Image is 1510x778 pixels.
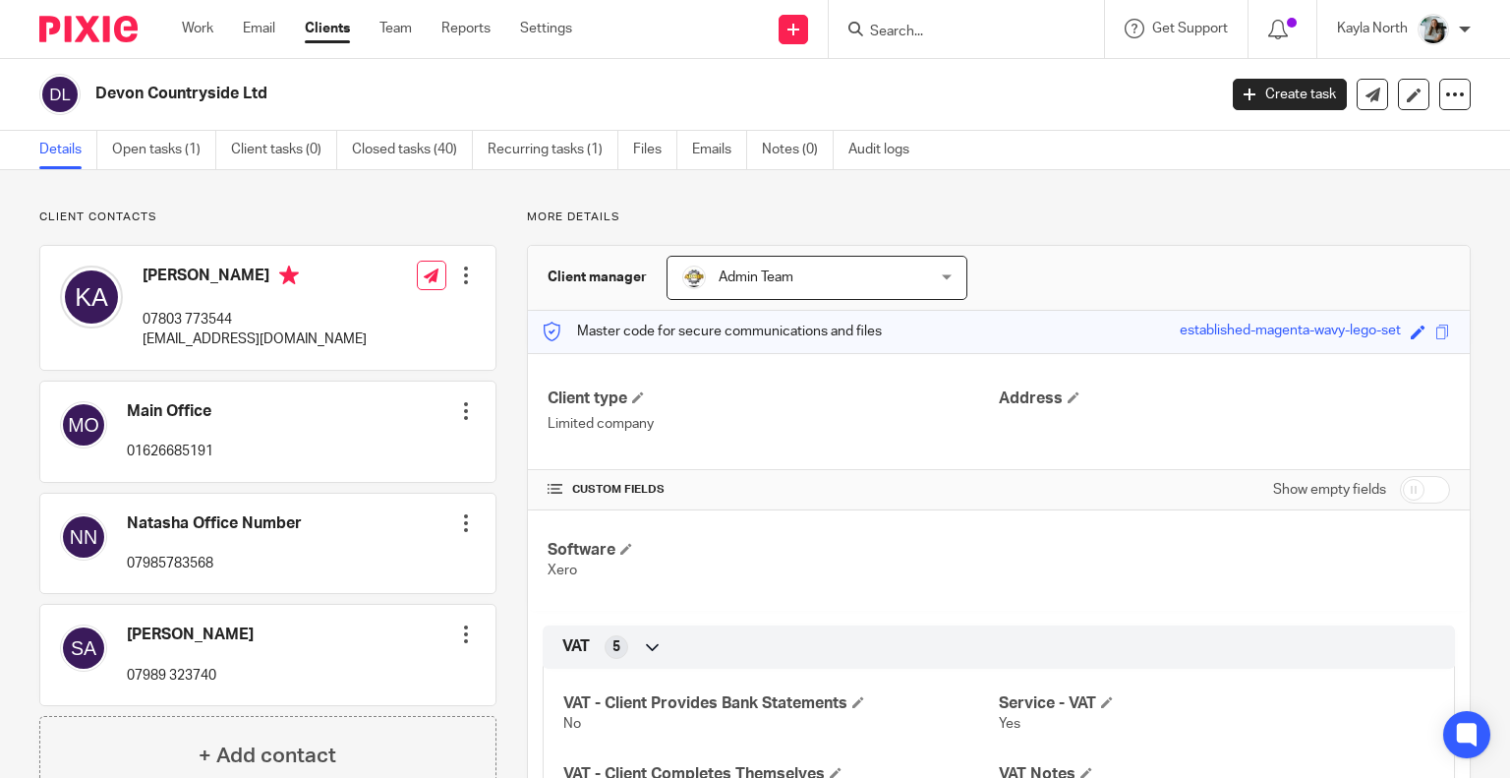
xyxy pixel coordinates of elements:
img: svg%3E [60,401,107,449]
span: Admin Team [719,270,793,284]
a: Clients [305,19,350,38]
a: Open tasks (1) [112,131,216,169]
p: 07985783568 [127,554,302,573]
h2: Devon Countryside Ltd [95,84,982,104]
input: Search [868,24,1045,41]
p: Master code for secure communications and files [543,322,882,341]
a: Details [39,131,97,169]
p: Limited company [548,414,999,434]
a: Audit logs [848,131,924,169]
div: established-magenta-wavy-lego-set [1180,321,1401,343]
img: svg%3E [60,266,123,329]
a: Create task [1233,79,1347,110]
span: Get Support [1152,22,1228,35]
h4: Main Office [127,401,213,422]
a: Reports [441,19,491,38]
img: svg%3E [39,74,81,115]
a: Team [379,19,412,38]
h4: [PERSON_NAME] [143,266,367,290]
span: Yes [999,717,1020,731]
img: Pixie [39,16,138,42]
a: Client tasks (0) [231,131,337,169]
span: No [563,717,581,731]
p: 07989 323740 [127,666,254,686]
h4: Service - VAT [999,693,1434,714]
img: 1000002125.jpg [682,266,706,289]
a: Recurring tasks (1) [488,131,618,169]
span: 5 [612,637,620,657]
a: Emails [692,131,747,169]
p: Kayla North [1337,19,1408,38]
a: Work [182,19,213,38]
h4: Software [548,540,999,561]
h4: Address [999,389,1450,409]
a: Email [243,19,275,38]
p: 01626685191 [127,442,213,461]
a: Closed tasks (40) [352,131,473,169]
h4: VAT - Client Provides Bank Statements [563,693,999,714]
p: [EMAIL_ADDRESS][DOMAIN_NAME] [143,329,367,349]
span: Xero [548,564,577,577]
p: Client contacts [39,209,496,225]
p: 07803 773544 [143,310,367,329]
h4: Client type [548,389,999,409]
h4: [PERSON_NAME] [127,625,254,645]
h4: Natasha Office Number [127,513,302,534]
h3: Client manager [548,268,647,287]
span: VAT [562,636,590,657]
a: Settings [520,19,572,38]
a: Files [633,131,677,169]
img: svg%3E [60,625,107,672]
i: Primary [279,266,299,285]
a: Notes (0) [762,131,834,169]
p: More details [527,209,1471,225]
img: svg%3E [60,513,107,561]
img: Profile%20Photo.png [1418,14,1449,45]
h4: CUSTOM FIELDS [548,482,999,498]
h4: + Add contact [199,741,336,771]
label: Show empty fields [1273,480,1386,500]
